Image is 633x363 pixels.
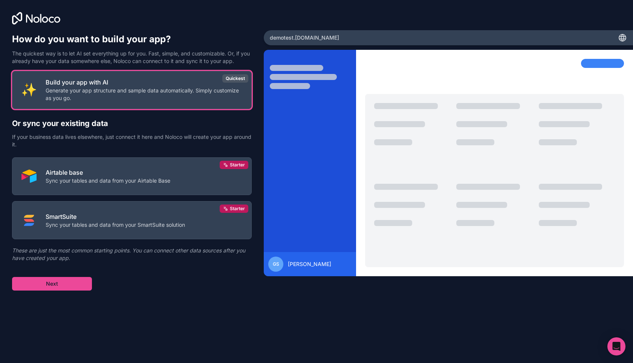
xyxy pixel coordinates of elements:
[21,213,37,228] img: SMART_SUITE
[12,247,252,262] p: These are just the most common starting points. You can connect other data sources after you have...
[46,177,170,185] p: Sync your tables and data from your Airtable Base
[222,74,248,83] div: Quickest
[46,221,185,229] p: Sync your tables and data from your SmartSuite solution
[12,71,252,109] button: INTERNAL_WITH_AIBuild your app with AIGenerate your app structure and sample data automatically. ...
[46,168,170,177] p: Airtable base
[12,118,252,129] h2: Or sync your existing data
[12,50,252,65] p: The quickest way is to let AI set everything up for you. Fast, simple, and customizable. Or, if y...
[273,261,279,267] span: GS
[288,260,331,268] span: [PERSON_NAME]
[46,78,242,87] p: Build your app with AI
[12,277,92,291] button: Next
[230,206,245,212] span: Starter
[230,162,245,168] span: Starter
[270,34,339,42] span: demotest .[DOMAIN_NAME]
[21,169,37,184] img: AIRTABLE
[12,201,252,239] button: SMART_SUITESmartSuiteSync your tables and data from your SmartSuite solutionStarter
[46,212,185,221] p: SmartSuite
[12,133,252,148] p: If your business data lives elsewhere, just connect it here and Noloco will create your app aroun...
[21,82,37,97] img: INTERNAL_WITH_AI
[607,337,625,355] div: Open Intercom Messenger
[12,33,252,45] h1: How do you want to build your app?
[12,157,252,195] button: AIRTABLEAirtable baseSync your tables and data from your Airtable BaseStarter
[46,87,242,102] p: Generate your app structure and sample data automatically. Simply customize as you go.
